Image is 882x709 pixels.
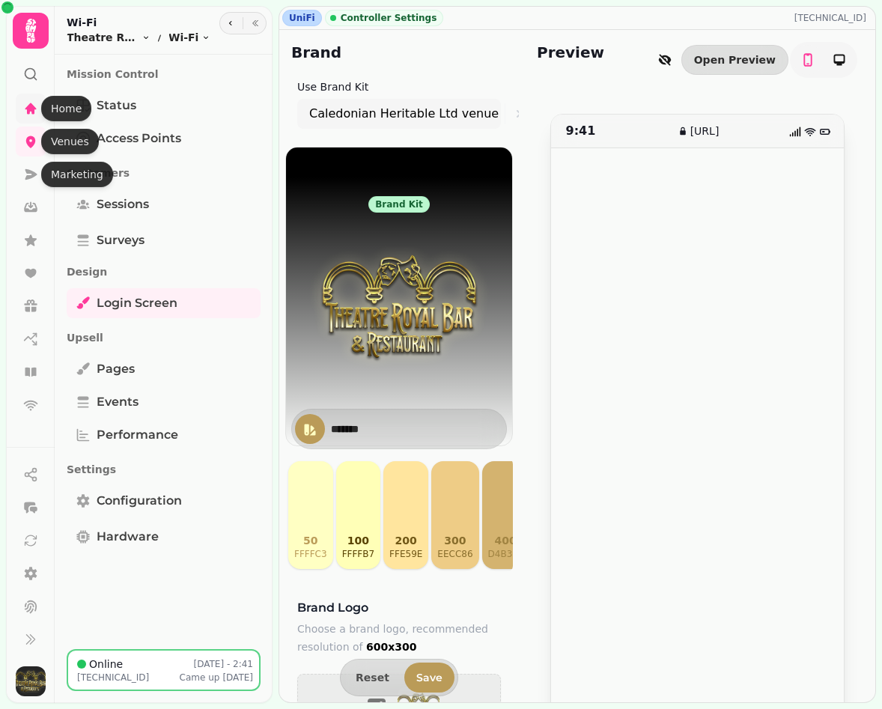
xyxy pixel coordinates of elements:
[67,225,261,255] a: Surveys
[67,288,261,318] a: Login screen
[67,649,261,691] button: Online[DATE] - 2:41[TECHNICAL_ID]Came up[DATE]
[41,129,99,154] div: Venues
[482,461,529,569] button: 400d4b36f
[67,91,261,121] a: Status
[404,663,454,693] button: Save
[97,195,149,213] span: Sessions
[681,45,788,75] a: Open Preview
[77,672,149,684] p: [TECHNICAL_ID]
[97,360,135,378] span: Pages
[67,324,261,351] p: Upsell
[67,189,261,219] a: Sessions
[366,641,416,653] b: 600x300
[16,666,46,696] img: User avatar
[309,105,499,123] p: Caledonian Heritable Ltd venue
[294,533,327,548] p: 50
[222,672,253,683] span: [DATE]
[194,658,254,670] p: [DATE] - 2:41
[389,533,422,548] p: 200
[488,533,523,548] p: 400
[97,426,178,444] span: Performance
[437,533,472,548] p: 300
[97,294,177,312] span: Login screen
[383,461,428,569] button: 200ffe59e
[97,492,182,510] span: Configuration
[291,42,341,63] h2: Brand
[285,213,513,400] img: aHR0cHM6Ly9maWxlcy5zdGFtcGVkZS5haS8wMzEyYzQwMC0zNjFmLTExZWEtOTQ3Mi0wNmE0ZDY1OTcxNjAvbWVkaWEvZDNiO...
[67,420,261,450] a: Performance
[356,672,389,683] span: Reset
[97,231,145,249] span: Surveys
[288,461,333,569] button: 50ffffc3
[336,461,380,569] button: 100ffffb7
[824,45,854,75] button: toggle-phone
[67,486,261,516] a: Configuration
[67,159,261,186] p: Customers
[537,42,604,78] h2: Preview
[297,620,501,656] p: Choose a brand logo, recommended resolution of
[180,672,220,683] span: Came up
[67,124,261,153] a: Access Points
[13,666,49,696] button: User avatar
[294,548,327,560] p: ffffc3
[297,81,368,93] label: Use Brand Kit
[67,522,261,552] a: Hardware
[793,45,823,75] button: toggle-phone
[282,10,322,26] div: UniFi
[368,196,430,213] div: Brand kit
[67,61,261,88] p: Mission Control
[690,124,720,139] p: [URL]
[342,533,374,548] p: 100
[97,393,139,411] span: Events
[67,456,261,483] p: Settings
[67,354,261,384] a: Pages
[55,55,273,649] nav: Tabs
[67,387,261,417] a: Events
[67,258,261,285] p: Design
[297,599,501,617] h3: Brand logo
[431,461,478,569] button: 300eecc86
[794,12,872,24] p: [TECHNICAL_ID]
[341,12,437,24] span: Controller Settings
[342,548,374,560] p: ffffb7
[41,162,113,187] div: Marketing
[566,122,642,140] p: 9:41
[89,657,123,672] p: Online
[41,96,91,121] div: Home
[344,668,401,687] button: Reset
[416,672,442,683] span: Save
[97,97,136,115] span: Status
[488,548,523,560] p: d4b36f
[97,130,181,147] span: Access Points
[389,548,422,560] p: ffe59e
[97,528,159,546] span: Hardware
[437,548,472,560] p: eecc86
